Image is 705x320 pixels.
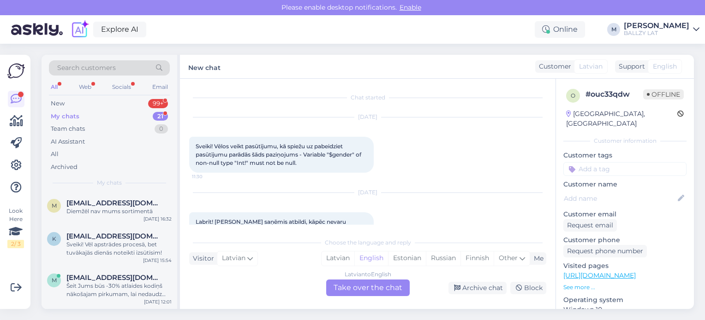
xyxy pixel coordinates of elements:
[97,179,122,187] span: My chats
[388,251,426,265] div: Estonian
[189,93,546,102] div: Chat started
[192,173,227,180] span: 11:30
[70,20,90,39] img: explore-ai
[397,3,424,12] span: Enable
[579,62,603,71] span: Latvian
[322,251,354,265] div: Latvian
[564,193,676,204] input: Add name
[143,215,172,222] div: [DATE] 16:32
[563,209,687,219] p: Customer email
[93,22,146,37] a: Explore AI
[66,207,172,215] div: Diemžēl nav mums sortimentā
[144,298,172,305] div: [DATE] 12:01
[615,62,645,71] div: Support
[624,22,699,37] a: [PERSON_NAME]BALLZY LAT
[535,21,585,38] div: Online
[448,282,507,294] div: Archive chat
[624,29,689,37] div: BALLZY LAT
[110,81,133,93] div: Socials
[607,23,620,36] div: M
[66,282,172,298] div: Šeit Jums būs -30% atlaides kodiņš nākošajam pirkumam, lai nedaudz kompensētu izveidojušos situāc...
[51,112,79,121] div: My chats
[66,273,162,282] span: mairita.evarte@gmail.com
[499,254,518,262] span: Other
[566,109,677,128] div: [GEOGRAPHIC_DATA], [GEOGRAPHIC_DATA]
[222,253,245,263] span: Latvian
[66,199,162,207] span: mlubgane@gmail.com
[52,202,57,209] span: m
[66,232,162,240] span: kristinagoldova50@gmail.com
[66,240,172,257] div: Sveiki! Vēl apstrādes procesā, bet tuvākajās dienās noteikti izsūtīsim!
[7,240,24,248] div: 2 / 3
[563,305,687,314] p: Windows 10
[7,207,24,248] div: Look Here
[188,60,221,73] label: New chat
[563,283,687,291] p: See more ...
[49,81,60,93] div: All
[563,162,687,176] input: Add a tag
[51,124,85,134] div: Team chats
[563,261,687,271] p: Visited pages
[530,254,544,263] div: Me
[51,150,59,159] div: All
[326,279,410,296] div: Take over the chat
[345,270,391,279] div: Latvian to English
[51,137,85,146] div: AI Assistant
[196,143,363,166] span: Sveiki! Vēlos veikt pasūtījumu, kā spiežu uz pabeidziet pasūtījumu parādās šāds paziņojums - Vari...
[148,99,168,108] div: 99+
[51,163,78,172] div: Archived
[143,257,172,264] div: [DATE] 15:54
[586,89,643,100] div: # ouc33qdw
[535,62,571,71] div: Customer
[426,251,460,265] div: Russian
[7,62,25,80] img: Askly Logo
[189,188,546,197] div: [DATE]
[196,218,347,233] span: Labrīt! [PERSON_NAME] saņēmis atbildi, kāpēc nevaru pabeigt pirkumu....
[189,239,546,247] div: Choose the language and reply
[77,81,93,93] div: Web
[189,113,546,121] div: [DATE]
[563,245,647,257] div: Request phone number
[563,180,687,189] p: Customer name
[563,271,636,279] a: [URL][DOMAIN_NAME]
[563,295,687,305] p: Operating system
[153,112,168,121] div: 21
[189,254,214,263] div: Visitor
[354,251,388,265] div: English
[52,277,57,284] span: m
[57,63,116,73] span: Search customers
[460,251,494,265] div: Finnish
[643,89,684,99] span: Offline
[563,219,617,232] div: Request email
[563,137,687,145] div: Customer information
[653,62,677,71] span: English
[510,282,546,294] div: Block
[563,235,687,245] p: Customer phone
[571,92,575,99] span: o
[150,81,170,93] div: Email
[624,22,689,29] div: [PERSON_NAME]
[51,99,65,108] div: New
[155,124,168,134] div: 0
[52,235,56,242] span: k
[563,151,687,160] p: Customer tags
